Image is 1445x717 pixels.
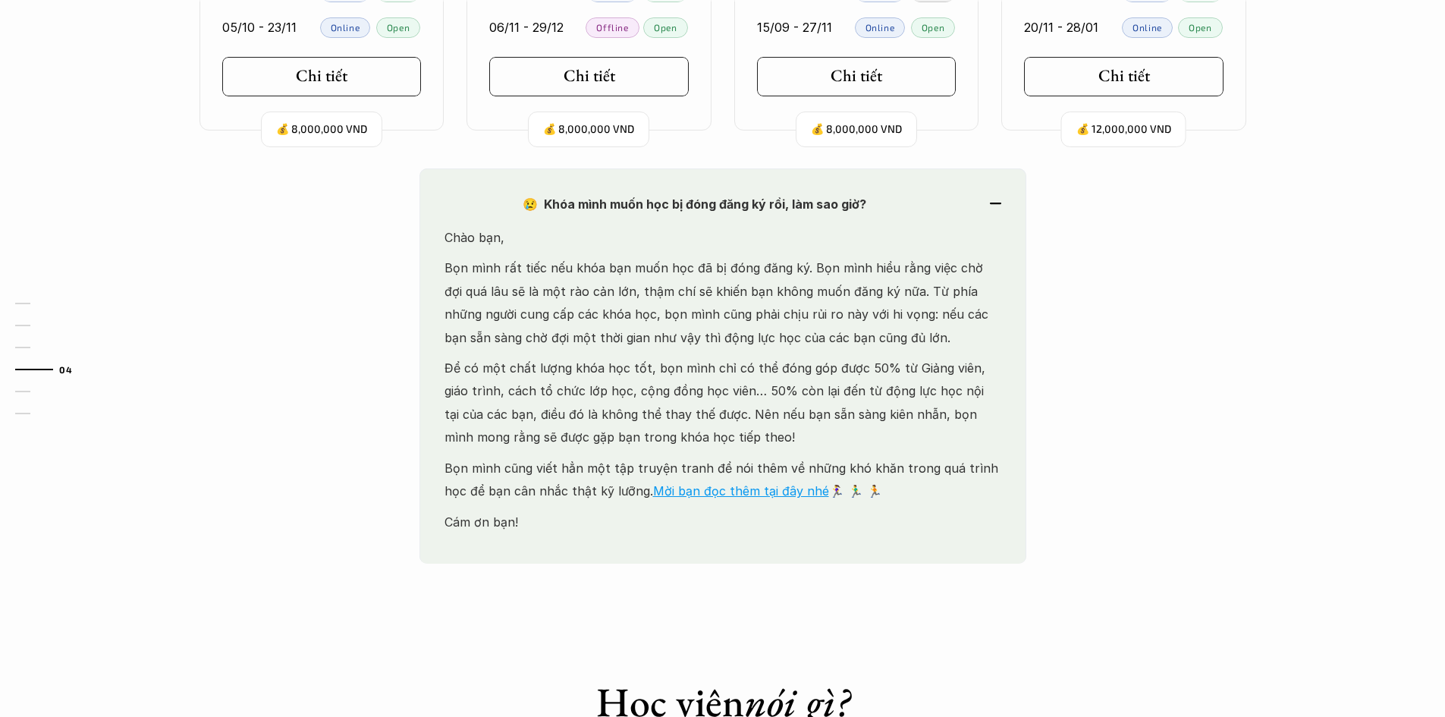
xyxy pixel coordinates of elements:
[757,57,957,96] a: Chi tiết
[543,119,634,140] p: 💰 8,000,000 VND
[331,22,360,33] p: Online
[596,22,628,33] p: Offline
[276,119,367,140] p: 💰 8,000,000 VND
[444,511,1001,533] p: Cám ơn bạn!
[1132,22,1162,33] p: Online
[1024,16,1098,39] p: 20/11 - 28/01
[59,364,72,375] strong: 04
[489,57,689,96] a: Chi tiết
[653,483,829,498] a: Mời bạn đọc thêm tại đây nhé
[865,22,895,33] p: Online
[222,57,422,96] a: Chi tiết
[444,226,1001,249] p: Chào bạn,
[922,22,944,33] p: Open
[1098,66,1150,86] h5: Chi tiết
[387,22,410,33] p: Open
[523,197,866,212] strong: 😢 Khóa mình muốn học bị đóng đăng ký rồi, làm sao giờ?
[757,16,832,39] p: 15/09 - 27/11
[1024,57,1224,96] a: Chi tiết
[489,16,564,39] p: 06/11 - 29/12
[444,357,1001,449] p: Để có một chất lượng khóa học tốt, bọn mình chỉ có thể đóng góp được 50% từ Giảng viên, giáo trìn...
[444,256,1001,349] p: Bọn mình rất tiếc nếu khóa bạn muốn học đã bị đóng đăng ký. Bọn mình hiểu rằng việc chờ đợi quá l...
[564,66,615,86] h5: Chi tiết
[811,119,902,140] p: 💰 8,000,000 VND
[1189,22,1211,33] p: Open
[222,16,297,39] p: 05/10 - 23/11
[444,457,1001,503] p: Bọn mình cũng viết hẳn một tập truyện tranh để nói thêm về những khó khăn trong quá trình học để ...
[831,66,882,86] h5: Chi tiết
[654,22,677,33] p: Open
[296,66,347,86] h5: Chi tiết
[15,360,87,379] a: 04
[1076,119,1171,140] p: 💰 12,000,000 VND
